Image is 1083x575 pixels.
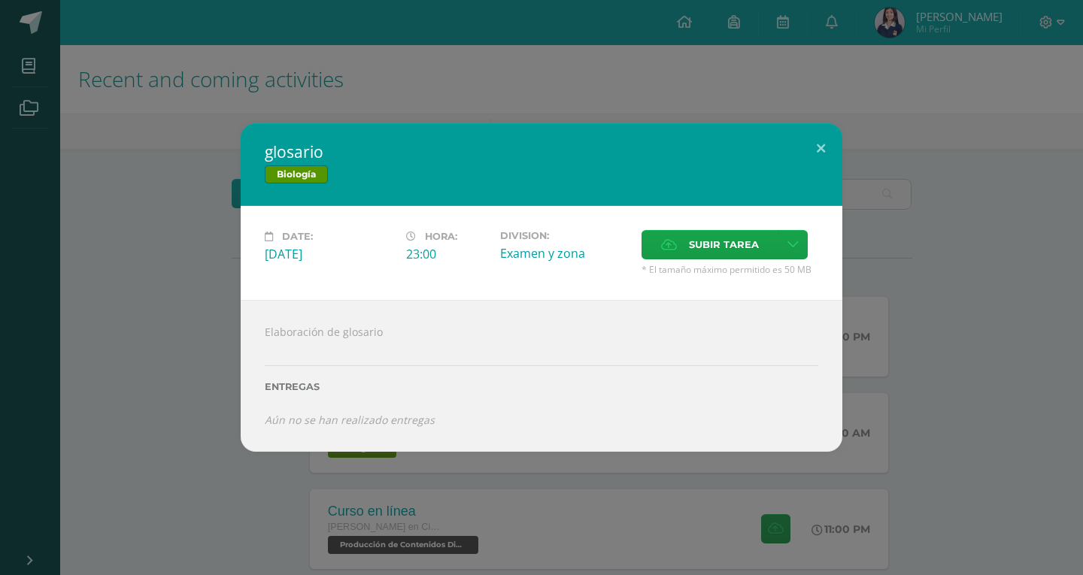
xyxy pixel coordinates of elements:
[406,246,488,262] div: 23:00
[500,245,629,262] div: Examen y zona
[689,231,759,259] span: Subir tarea
[265,381,818,392] label: Entregas
[265,246,394,262] div: [DATE]
[642,263,818,276] span: * El tamaño máximo permitido es 50 MB
[265,165,328,183] span: Biología
[241,300,842,452] div: Elaboración de glosario
[799,123,842,174] button: Close (Esc)
[282,231,313,242] span: Date:
[425,231,457,242] span: Hora:
[265,141,818,162] h2: glosario
[500,230,629,241] label: Division:
[265,413,435,427] i: Aún no se han realizado entregas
